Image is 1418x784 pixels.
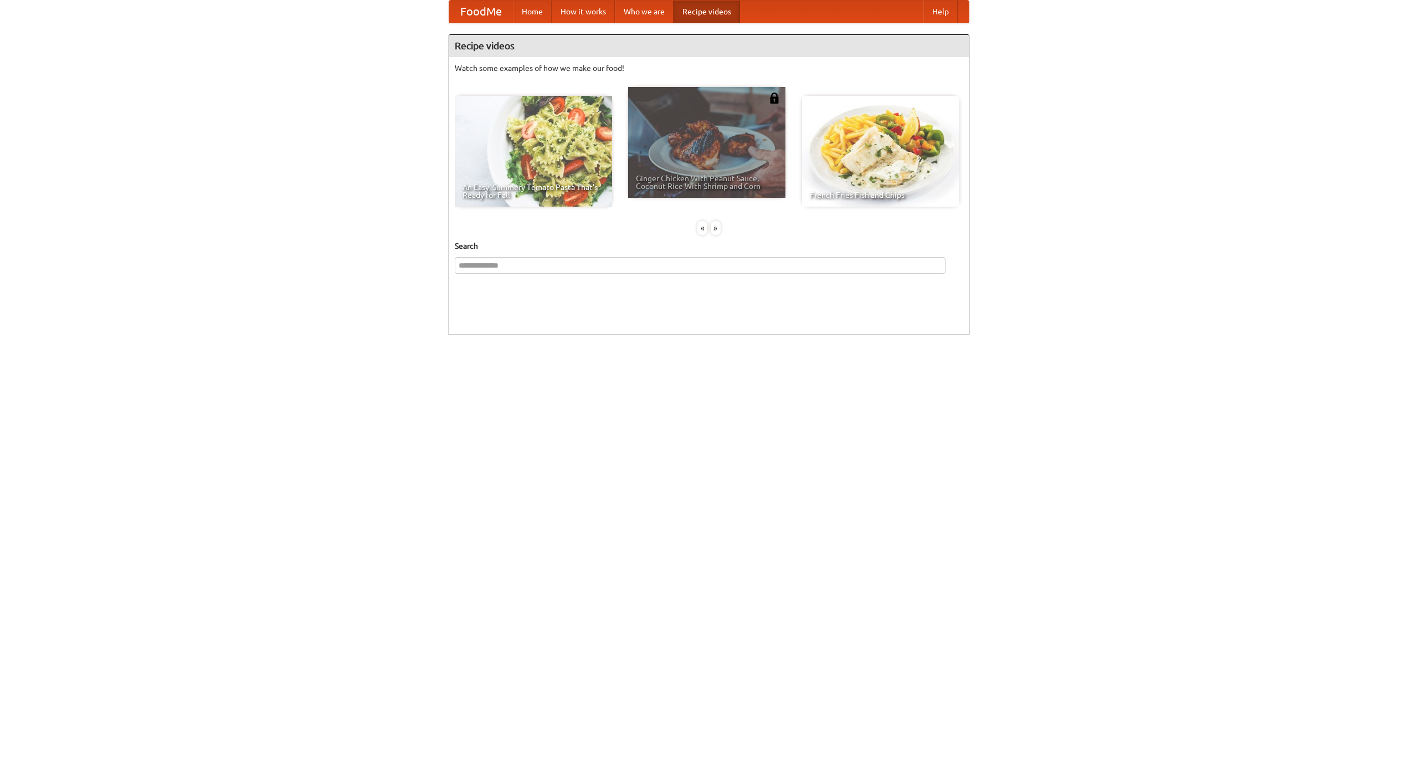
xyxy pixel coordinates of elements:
[463,183,604,199] span: An Easy, Summery Tomato Pasta That's Ready for Fall
[769,93,780,104] img: 483408.png
[455,240,963,252] h5: Search
[455,63,963,74] p: Watch some examples of how we make our food!
[449,1,513,23] a: FoodMe
[615,1,674,23] a: Who we are
[449,35,969,57] h4: Recipe videos
[711,221,721,235] div: »
[674,1,740,23] a: Recipe videos
[455,96,612,207] a: An Easy, Summery Tomato Pasta That's Ready for Fall
[923,1,958,23] a: Help
[802,96,959,207] a: French Fries Fish and Chips
[552,1,615,23] a: How it works
[513,1,552,23] a: Home
[697,221,707,235] div: «
[810,191,952,199] span: French Fries Fish and Chips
